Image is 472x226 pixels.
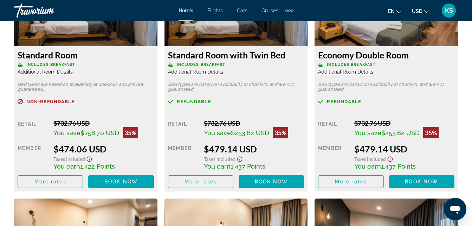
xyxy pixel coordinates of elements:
span: You earn [53,163,80,170]
div: $732.76 USD [53,119,154,127]
span: Taxes included [53,156,85,162]
span: Additional Room Details [18,69,73,75]
span: en [388,8,395,14]
span: $258.70 USD [80,129,119,137]
span: Includes Breakfast [327,62,376,67]
button: More rates [18,175,83,188]
span: $253.62 USD [231,129,269,137]
h3: Standard Room [18,50,154,60]
span: 1,437 Points [231,163,265,170]
a: Refundable [168,99,304,104]
button: Show Taxes and Fees disclaimer [235,154,244,162]
span: Includes Breakfast [177,62,226,67]
div: $479.14 USD [354,144,454,154]
div: 35% [273,127,288,138]
span: Includes Breakfast [26,62,75,67]
span: You save [354,129,381,137]
span: Book now [255,179,288,184]
button: Change currency [412,6,429,16]
span: 1,437 Points [381,163,416,170]
button: Book now [239,175,304,188]
div: $479.14 USD [204,144,304,154]
iframe: Кнопка запуска окна обмена сообщениями [444,198,466,220]
span: More rates [185,179,216,184]
h3: Economy Double Room [318,50,454,60]
p: Bed types are based on availability at check-in, and are not guaranteed. [18,82,154,92]
a: Flights [207,8,223,13]
p: Bed types are based on availability at check-in, and are not guaranteed. [168,82,304,92]
span: Refundable [177,99,211,104]
span: You earn [354,163,381,170]
div: $732.76 USD [354,119,454,127]
span: Refundable [327,99,361,104]
a: Travorium [14,1,84,20]
button: User Menu [440,3,458,18]
span: Additional Room Details [318,69,373,75]
span: More rates [335,179,367,184]
button: Change language [388,6,401,16]
div: Member [18,144,48,170]
h3: Standard Room with Twin Bed [168,50,304,60]
div: 35% [123,127,138,138]
span: You save [204,129,231,137]
span: Book now [405,179,438,184]
button: Show Taxes and Fees disclaimer [386,154,394,162]
span: You earn [204,163,231,170]
span: Book now [104,179,138,184]
span: More rates [34,179,66,184]
span: Taxes included [354,156,386,162]
div: $732.76 USD [204,119,304,127]
span: $253.62 USD [381,129,420,137]
div: Member [318,144,349,170]
a: Refundable [318,99,454,104]
div: Retail [168,119,199,138]
span: USD [412,8,422,14]
div: Retail [18,119,48,138]
span: 1,422 Points [80,163,115,170]
button: Show Taxes and Fees disclaimer [85,154,93,162]
div: Retail [318,119,349,138]
span: You save [53,129,80,137]
p: Bed types are based on availability at check-in, and are not guaranteed. [318,82,454,92]
div: $474.06 USD [53,144,154,154]
div: Member [168,144,199,170]
span: Additional Room Details [168,69,223,75]
span: Non-refundable [26,99,75,104]
a: Hotels [179,8,193,13]
a: Cars [237,8,247,13]
button: More rates [168,175,233,188]
button: More rates [318,175,383,188]
span: KS [445,7,453,14]
button: Book now [389,175,454,188]
a: Cruises [261,8,278,13]
button: Extra navigation items [285,5,293,16]
button: Book now [88,175,154,188]
span: Taxes included [204,156,235,162]
div: 35% [423,127,439,138]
